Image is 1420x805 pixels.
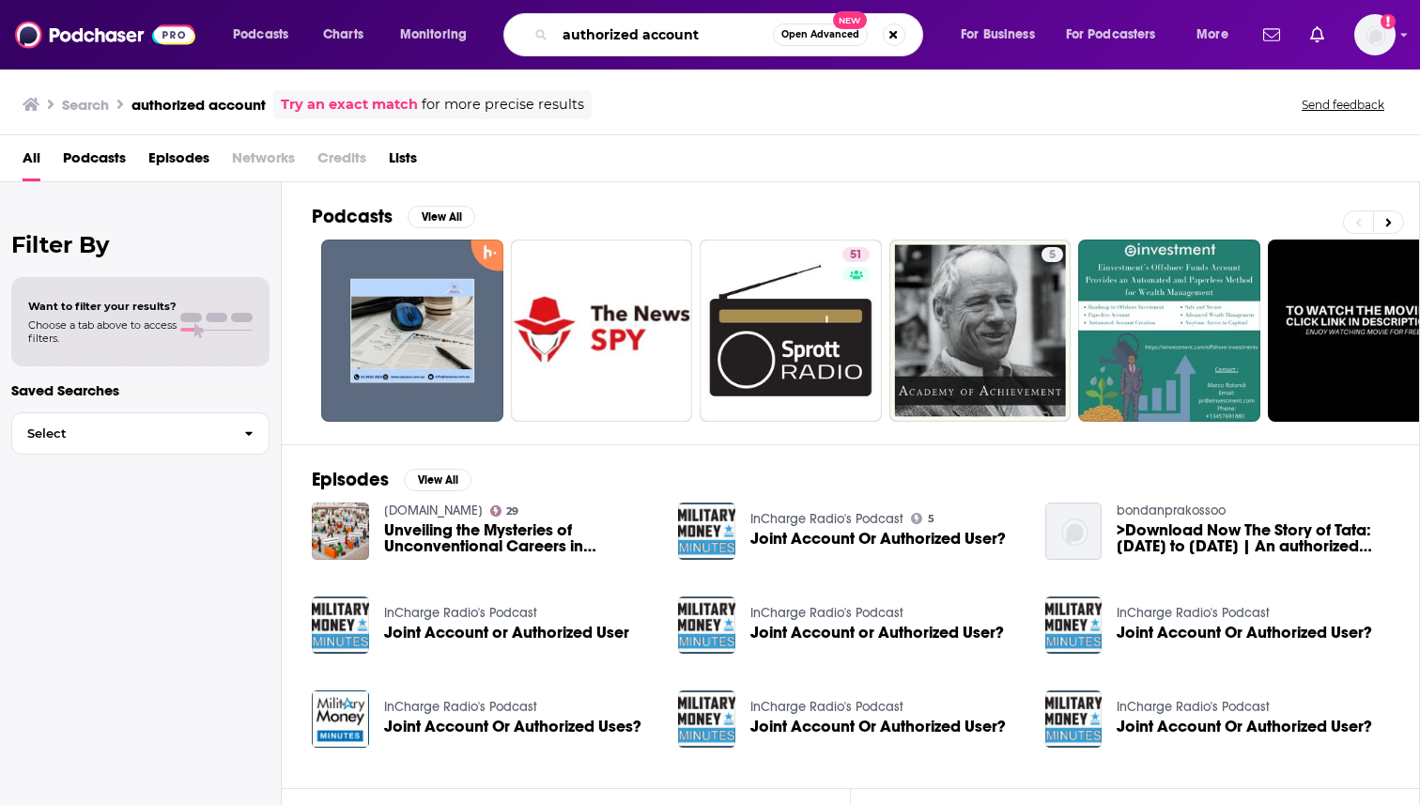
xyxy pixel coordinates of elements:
[311,20,375,50] a: Charts
[700,240,882,422] a: 51
[928,515,934,523] span: 5
[28,318,177,345] span: Choose a tab above to access filters.
[948,20,1058,50] button: open menu
[233,22,288,48] span: Podcasts
[1117,503,1226,519] a: bondanprakossoo
[1117,522,1389,554] span: >Download Now The Story of Tata: [DATE] to [DATE] | An authorized account of the Tata family and ...
[317,143,366,181] span: Credits
[312,596,369,654] img: Joint Account or Authorized User
[323,22,363,48] span: Charts
[750,699,903,715] a: InCharge Radio's Podcast
[678,503,735,560] img: Joint Account Or Authorized User?
[833,11,867,29] span: New
[1354,14,1396,55] button: Show profile menu
[28,300,177,313] span: Want to filter your results?
[961,22,1035,48] span: For Business
[148,143,209,181] a: Episodes
[220,20,313,50] button: open menu
[1117,719,1372,735] a: Joint Account Or Authorized User?
[1196,22,1228,48] span: More
[312,205,475,228] a: PodcastsView All
[23,143,40,181] a: All
[750,605,903,621] a: InCharge Radio's Podcast
[384,625,629,641] a: Joint Account or Authorized User
[312,503,369,560] img: Unveiling the Mysteries of Unconventional Careers in Authorized Account Season 1 Marathon
[750,625,1004,641] a: Joint Account or Authorized User?
[850,246,862,265] span: 51
[408,206,475,228] button: View All
[1049,246,1056,265] span: 5
[384,719,641,735] a: Joint Account Or Authorized Uses?
[131,96,266,114] h3: authorized account
[384,699,537,715] a: InCharge Radio's Podcast
[1117,522,1389,554] a: >Download Now The Story of Tata: 1868 to 2021 | An authorized account of the Tata family and thei...
[750,531,1006,547] a: Joint Account Or Authorized User?
[11,412,270,455] button: Select
[1117,605,1270,621] a: InCharge Radio's Podcast
[312,690,369,748] img: Joint Account Or Authorized Uses?
[555,20,773,50] input: Search podcasts, credits, & more...
[384,522,656,554] a: Unveiling the Mysteries of Unconventional Careers in Authorized Account Season 1 Marathon
[1045,690,1103,748] img: Joint Account Or Authorized User?
[911,513,934,524] a: 5
[1042,247,1063,262] a: 5
[400,22,467,48] span: Monitoring
[750,511,903,527] a: InCharge Radio's Podcast
[1066,22,1156,48] span: For Podcasters
[1354,14,1396,55] img: User Profile
[781,30,859,39] span: Open Advanced
[1354,14,1396,55] span: Logged in as cmand-s
[1256,19,1288,51] a: Show notifications dropdown
[1054,20,1183,50] button: open menu
[678,596,735,654] img: Joint Account or Authorized User?
[678,690,735,748] img: Joint Account Or Authorized User?
[490,505,519,517] a: 29
[1303,19,1332,51] a: Show notifications dropdown
[521,13,941,56] div: Search podcasts, credits, & more...
[384,605,537,621] a: InCharge Radio's Podcast
[312,468,389,491] h2: Episodes
[387,20,491,50] button: open menu
[63,143,126,181] a: Podcasts
[11,381,270,399] p: Saved Searches
[62,96,109,114] h3: Search
[11,231,270,258] h2: Filter By
[773,23,868,46] button: Open AdvancedNew
[1045,503,1103,560] img: >Download Now The Story of Tata: 1868 to 2021 | An authorized account of the Tata family and thei...
[1183,20,1252,50] button: open menu
[422,94,584,116] span: for more precise results
[750,719,1006,735] a: Joint Account Or Authorized User?
[1117,699,1270,715] a: InCharge Radio's Podcast
[506,507,518,516] span: 29
[281,94,418,116] a: Try an exact match
[1045,596,1103,654] img: Joint Account Or Authorized User?
[1117,625,1372,641] a: Joint Account Or Authorized User?
[389,143,417,181] a: Lists
[842,247,870,262] a: 51
[889,240,1072,422] a: 5
[312,205,393,228] h2: Podcasts
[1296,97,1390,113] button: Send feedback
[15,17,195,53] img: Podchaser - Follow, Share and Rate Podcasts
[232,143,295,181] span: Networks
